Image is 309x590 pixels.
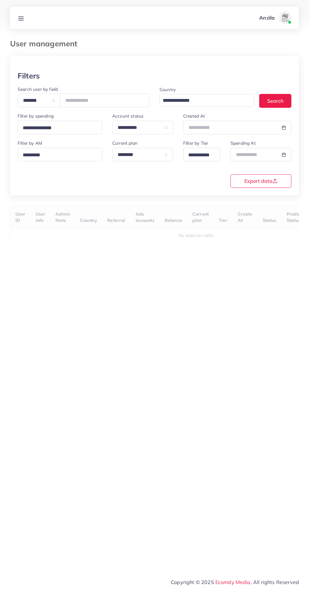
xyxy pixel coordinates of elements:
label: Filter by AM [18,140,42,146]
span: Copyright © 2025 [171,578,299,586]
label: Account status [112,113,143,119]
a: Ecomdy Media [215,579,251,585]
button: Search [259,94,291,107]
h3: User management [10,39,82,48]
span: , All rights Reserved [251,578,299,586]
label: Current plan [112,140,137,146]
h3: Filters [18,71,40,80]
button: Export data [230,174,291,188]
input: Search for option [20,123,94,133]
img: avatar [279,11,291,24]
input: Search for option [160,96,246,106]
div: Search for option [160,94,254,107]
label: Spending At [230,140,256,146]
div: Search for option [18,148,102,161]
div: Search for option [18,121,102,134]
input: Search for option [186,150,212,160]
label: Search user by field [18,86,58,92]
input: Search for option [20,150,94,160]
div: Search for option [183,148,220,161]
p: Anzila [259,14,275,21]
a: Anzilaavatar [256,11,294,24]
span: Export data [244,178,277,183]
label: Filter by spending [18,113,54,119]
label: Filter by Tier [183,140,208,146]
label: Created At [183,113,205,119]
label: Country [160,86,176,93]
